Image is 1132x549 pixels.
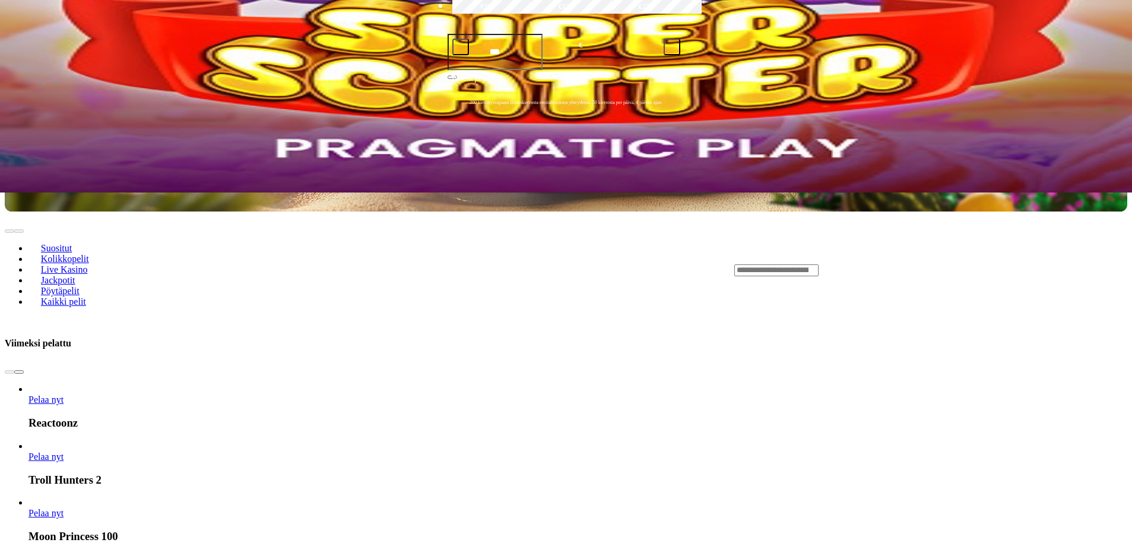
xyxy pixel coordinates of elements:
[36,264,93,274] span: Live Kasino
[36,296,91,307] span: Kaikki pelit
[28,261,100,279] a: Live Kasino
[664,39,680,55] button: plus icon
[14,229,24,233] button: next slide
[448,72,685,94] button: Talleta ja pelaa
[28,250,101,268] a: Kolikkopelit
[452,39,469,55] button: minus icon
[14,370,24,374] button: next slide
[5,212,1127,328] header: Lobby
[28,282,91,300] a: Pöytäpelit
[28,452,64,462] span: Pelaa nyt
[5,223,711,317] nav: Lobby
[36,254,94,264] span: Kolikkopelit
[5,337,71,349] h3: Viimeksi pelattu
[734,264,819,276] input: Search
[28,395,64,405] a: Reactoonz
[28,452,64,462] a: Troll Hunters 2
[28,508,64,518] span: Pelaa nyt
[28,293,99,311] a: Kaikki pelit
[5,229,14,233] button: prev slide
[36,243,77,253] span: Suositut
[28,239,84,257] a: Suositut
[579,40,582,51] span: €
[28,395,64,405] span: Pelaa nyt
[451,72,502,94] span: Talleta ja pelaa
[28,272,87,289] a: Jackpotit
[36,275,80,285] span: Jackpotit
[5,370,14,374] button: prev slide
[36,286,84,296] span: Pöytäpelit
[28,508,64,518] a: Moon Princess 100
[457,71,461,78] span: €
